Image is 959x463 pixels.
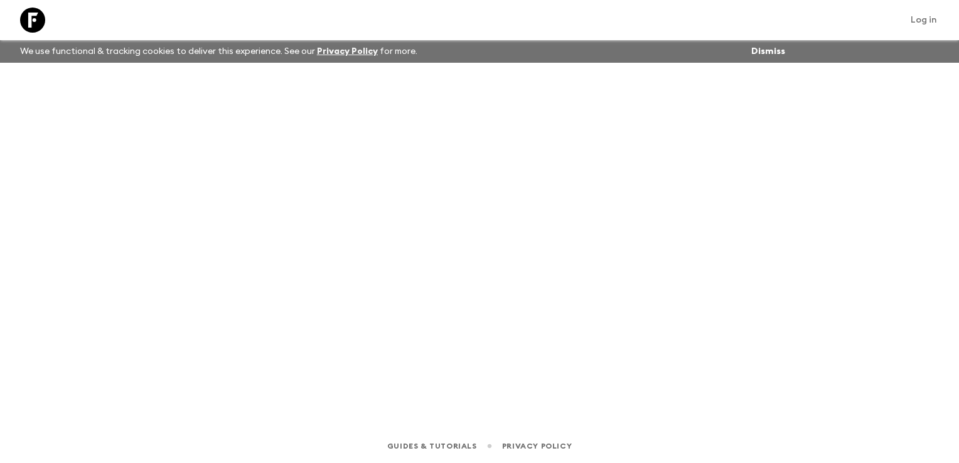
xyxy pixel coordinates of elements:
[904,11,944,29] a: Log in
[748,43,788,60] button: Dismiss
[15,40,422,63] p: We use functional & tracking cookies to deliver this experience. See our for more.
[387,439,477,453] a: Guides & Tutorials
[502,439,572,453] a: Privacy Policy
[317,47,378,56] a: Privacy Policy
